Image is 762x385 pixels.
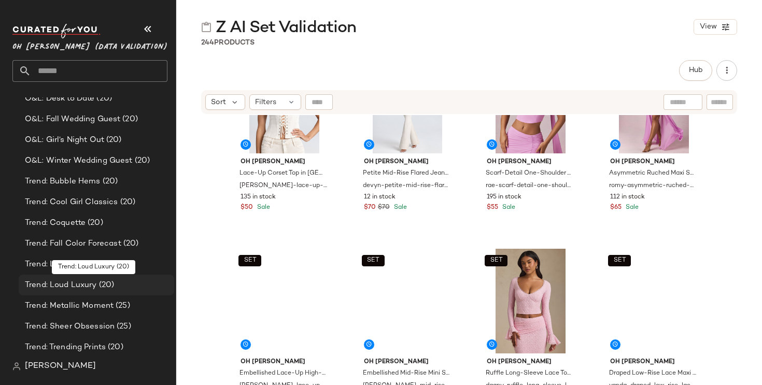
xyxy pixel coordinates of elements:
[211,97,226,108] span: Sort
[118,196,136,208] span: (20)
[133,155,150,167] span: (20)
[364,203,376,212] span: $70
[201,39,214,47] span: 244
[613,257,626,264] span: SET
[238,255,261,266] button: SET
[94,93,112,105] span: (20)
[104,134,122,146] span: (20)
[485,255,507,266] button: SET
[694,19,737,35] button: View
[609,169,697,178] span: Asymmetric Ruched Maxi Skirt in Pink Orchid
[624,204,639,211] span: Sale
[362,255,385,266] button: SET
[364,358,451,367] span: Oh [PERSON_NAME]
[25,155,133,167] span: O&L: Winter Wedding Guest
[500,204,515,211] span: Sale
[241,358,328,367] span: Oh [PERSON_NAME]
[25,259,110,270] span: Trend: Lingerie for Day
[120,113,138,125] span: (20)
[610,193,645,202] span: 112 in stock
[12,35,167,54] span: Oh [PERSON_NAME] (Data Validation)
[25,217,86,229] span: Trend: Coquette
[25,300,114,312] span: Trend: Metallic Moment
[609,369,697,378] span: Draped Low-Rise Lace Maxi Skirt in Soft Pink
[241,158,328,167] span: Oh [PERSON_NAME]
[86,217,103,229] span: (20)
[609,181,697,191] span: romy-asymmetric-ruched-maxi-skirt-pink-orchid
[25,176,101,188] span: Trend: Bubble Hems
[239,369,327,378] span: Embellished Lace-Up High-Neck Top in Bubblegum Pink
[101,176,118,188] span: (20)
[25,196,118,208] span: Trend: Cool Girl Classics
[241,193,276,202] span: 135 in stock
[610,158,698,167] span: Oh [PERSON_NAME]
[239,169,327,178] span: Lace-Up Corset Top in [GEOGRAPHIC_DATA]
[25,321,115,333] span: Trend: Sheer Obsession
[114,300,130,312] span: (25)
[486,169,573,178] span: Scarf-Detail One-Shoulder Top in Pink Orchid
[12,24,101,38] img: cfy_white_logo.C9jOOHJF.svg
[378,203,390,212] span: $70
[115,321,131,333] span: (25)
[490,257,503,264] span: SET
[364,193,396,202] span: 12 in stock
[610,203,622,212] span: $65
[255,97,276,108] span: Filters
[216,18,356,38] span: Z AI Set Validation
[486,369,573,378] span: Ruffle Long-Sleeve Lace Top in Soft Pink
[110,259,128,270] span: (20)
[243,257,256,264] span: SET
[25,360,96,373] span: [PERSON_NAME]
[25,341,106,353] span: Trend: Trending Prints
[363,369,450,378] span: Embellished Mid-Rise Mini Skirt in Bubblegum Pink
[12,362,21,370] img: svg%3e
[487,158,574,167] span: Oh [PERSON_NAME]
[364,158,451,167] span: Oh [PERSON_NAME]
[25,113,120,125] span: O&L: Fall Wedding Guest
[679,60,712,81] button: Hub
[487,203,498,212] span: $55
[25,279,97,291] span: Trend: Loud Luxury
[363,169,450,178] span: Petite Mid-Rise Flared Jeans in [GEOGRAPHIC_DATA]
[201,22,211,32] img: svg%3e
[106,341,123,353] span: (20)
[366,257,379,264] span: SET
[201,37,255,48] div: Products
[241,203,253,212] span: $50
[610,358,698,367] span: Oh [PERSON_NAME]
[487,193,521,202] span: 195 in stock
[486,181,573,191] span: rae-scarf-detail-one-shoulder-top-pink-orchid
[363,181,450,191] span: devyn-petite-mid-rise-flare-trousers-ecru
[97,279,115,291] span: (20)
[25,134,104,146] span: O&L: Girl’s Night Out
[688,66,703,75] span: Hub
[487,358,574,367] span: Oh [PERSON_NAME]
[121,238,139,250] span: (20)
[392,204,407,211] span: Sale
[255,204,270,211] span: Sale
[25,93,94,105] span: O&L: Desk to Date
[608,255,631,266] button: SET
[239,181,327,191] span: [PERSON_NAME]-lace-up-front-top-ecru
[478,249,583,353] img: dagny-ruffle-long-sleeve-lace-top-soft-pink_1_250415092123.jpg
[25,238,121,250] span: Trend: Fall Color Forecast
[699,23,717,31] span: View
